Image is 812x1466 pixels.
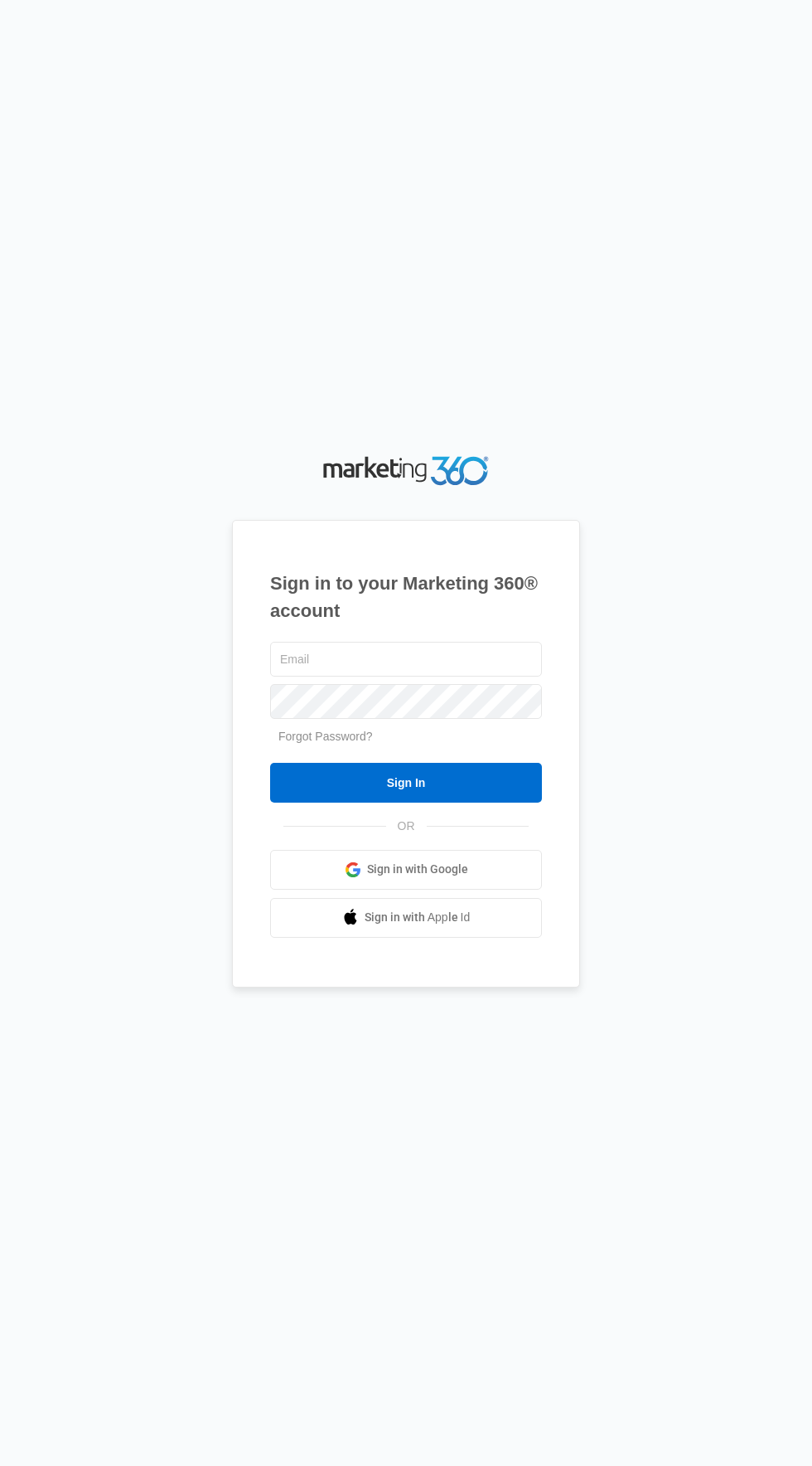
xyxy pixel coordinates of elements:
span: OR [386,818,427,835]
a: Forgot Password? [278,730,373,743]
span: Sign in with Google [367,861,468,878]
input: Sign In [270,763,542,803]
input: Email [270,642,542,677]
a: Sign in with Apple Id [270,898,542,938]
h1: Sign in to your Marketing 360® account [270,570,542,624]
span: Sign in with Apple Id [365,909,471,926]
a: Sign in with Google [270,850,542,890]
